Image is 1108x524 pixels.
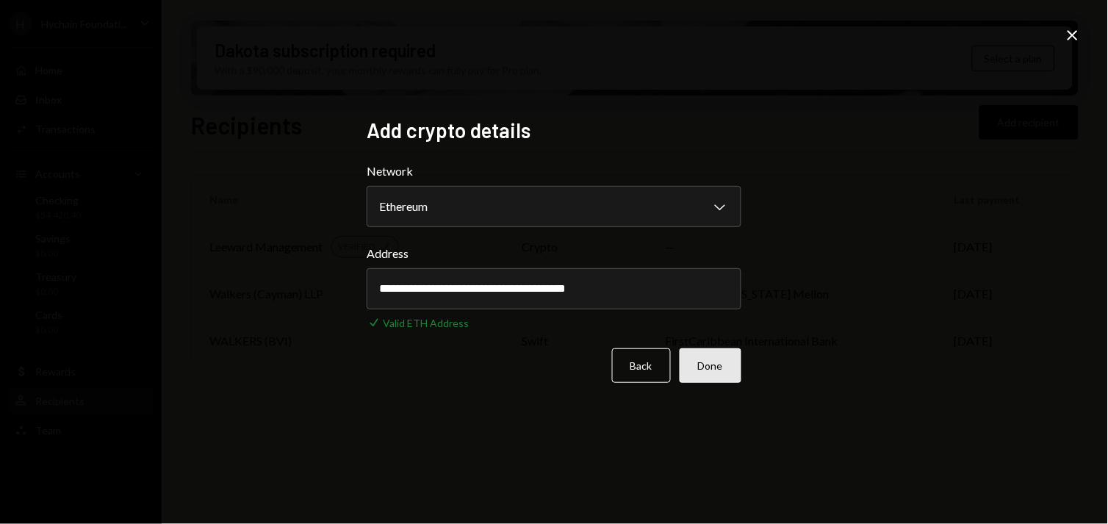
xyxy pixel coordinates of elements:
h2: Add crypto details [367,116,741,145]
button: Back [612,348,671,383]
label: Address [367,245,741,262]
button: Done [680,348,741,383]
button: Network [367,186,741,227]
label: Network [367,162,741,180]
div: Valid ETH Address [383,315,469,331]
